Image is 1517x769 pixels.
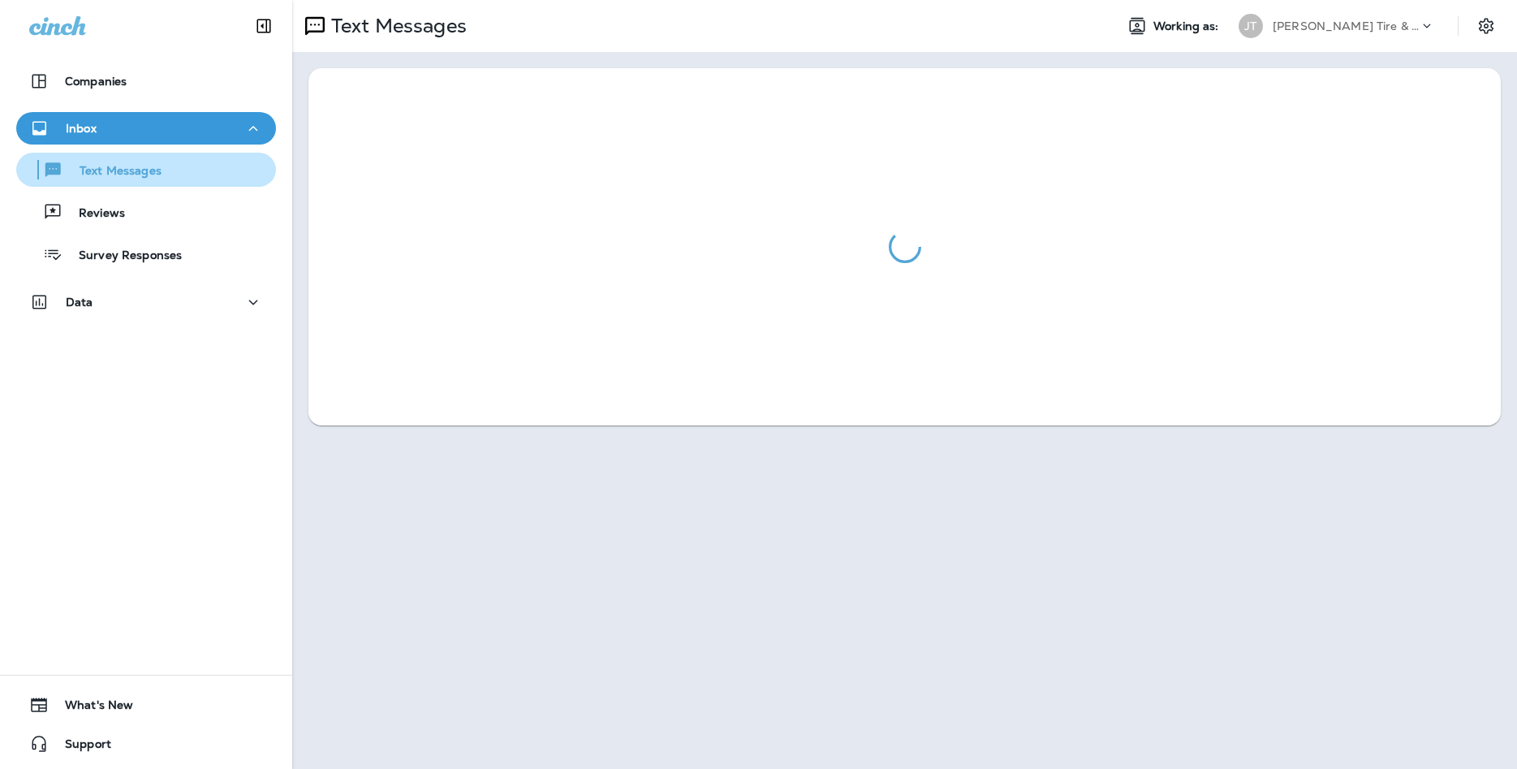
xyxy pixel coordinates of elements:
[65,75,127,88] p: Companies
[16,153,276,187] button: Text Messages
[16,286,276,318] button: Data
[63,164,162,179] p: Text Messages
[66,296,93,309] p: Data
[16,195,276,229] button: Reviews
[1153,19,1222,33] span: Working as:
[66,122,97,135] p: Inbox
[49,698,133,718] span: What's New
[1472,11,1501,41] button: Settings
[241,10,287,42] button: Collapse Sidebar
[49,737,111,757] span: Support
[62,248,182,264] p: Survey Responses
[1239,14,1263,38] div: JT
[62,206,125,222] p: Reviews
[16,237,276,271] button: Survey Responses
[16,65,276,97] button: Companies
[16,689,276,721] button: What's New
[16,112,276,145] button: Inbox
[1273,19,1419,32] p: [PERSON_NAME] Tire & Auto
[325,14,467,38] p: Text Messages
[16,728,276,760] button: Support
